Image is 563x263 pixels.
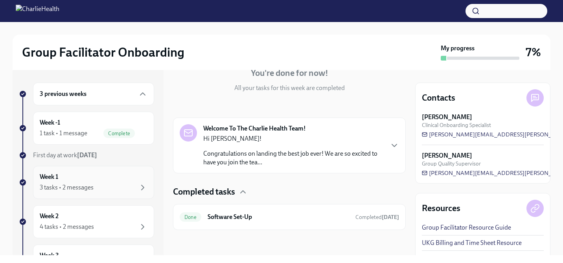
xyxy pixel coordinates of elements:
span: Group Quality Supervisor [422,160,481,167]
p: Congratulations on landing the best job ever! We are so excited to have you join the tea... [203,149,383,167]
p: Hi [PERSON_NAME]! [203,134,383,143]
a: Week -11 task • 1 messageComplete [19,112,154,145]
span: First day at work [33,151,97,159]
strong: [DATE] [382,214,399,221]
img: CharlieHealth [16,5,59,17]
h3: 7% [526,45,541,59]
h4: You're done for now! [251,67,328,79]
strong: [DATE] [77,151,97,159]
strong: My progress [441,44,475,53]
h2: Group Facilitator Onboarding [22,44,184,60]
div: 1 task • 1 message [40,129,87,138]
h4: Resources [422,202,460,214]
span: Completed [355,214,399,221]
a: First day at work[DATE] [19,151,154,160]
span: Clinical Onboarding Specialist [422,121,491,129]
h6: Week -1 [40,118,60,127]
a: DoneSoftware Set-UpCompleted[DATE] [180,211,399,223]
h6: Week 2 [40,212,59,221]
h4: Contacts [422,92,455,104]
h4: Completed tasks [173,186,235,198]
strong: [PERSON_NAME] [422,113,472,121]
a: UKG Billing and Time Sheet Resource [422,239,522,247]
div: 4 tasks • 2 messages [40,223,94,231]
div: 3 tasks • 2 messages [40,183,94,192]
strong: [PERSON_NAME] [422,151,472,160]
span: Done [180,214,201,220]
a: Week 13 tasks • 2 messages [19,166,154,199]
h6: 3 previous weeks [40,90,86,98]
div: 3 previous weeks [33,83,154,105]
p: All your tasks for this week are completed [234,84,345,92]
h6: Software Set-Up [208,213,349,221]
span: September 30th, 2025 17:23 [355,213,399,221]
a: Group Facilitator Resource Guide [422,223,511,232]
span: Complete [103,131,135,136]
h6: Week 3 [40,251,59,260]
a: How to Submit an IT Ticket [422,254,494,263]
div: Completed tasks [173,186,406,198]
strong: Welcome To The Charlie Health Team! [203,124,306,133]
h6: Week 1 [40,173,58,181]
a: Week 24 tasks • 2 messages [19,205,154,238]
